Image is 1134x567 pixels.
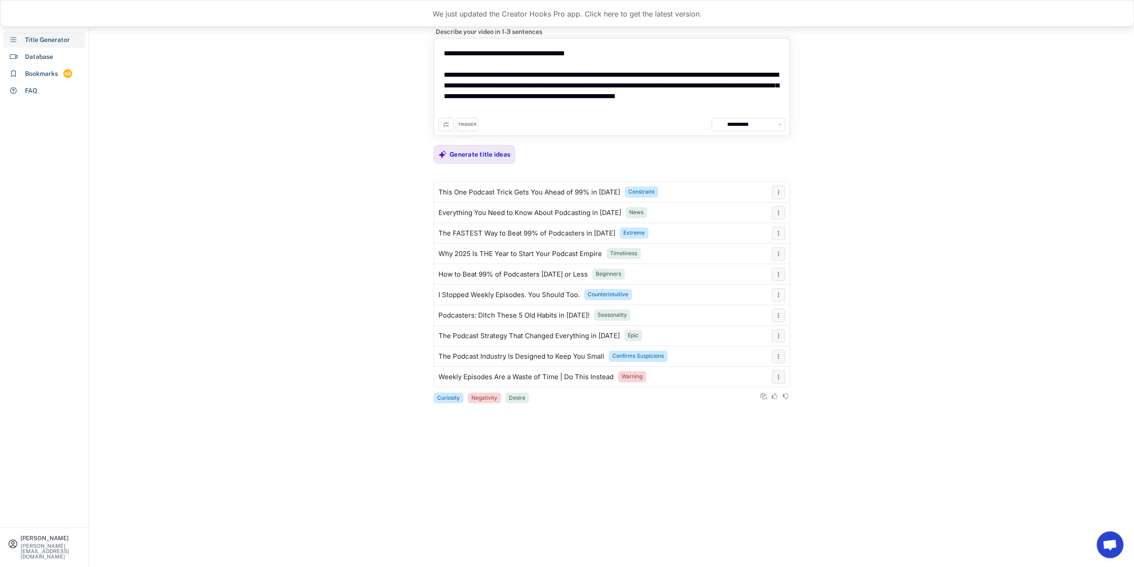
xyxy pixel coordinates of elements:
div: Confirms Suspicions [612,352,664,360]
div: TRIGGER [458,122,476,128]
div: The Podcast Strategy That Changed Everything in [DATE] [438,332,620,339]
div: How to Beat 99% of Podcasters [DATE] or Less [438,271,588,278]
div: Warning [622,373,643,381]
div: Podcasters: Ditch These 5 Old Habits in [DATE]! [438,312,590,319]
div: [PERSON_NAME][EMAIL_ADDRESS][DOMAIN_NAME] [20,543,81,559]
div: Extreme [623,229,645,237]
div: Beginners [596,270,621,278]
div: Counterintuitive [588,291,628,298]
div: 68 [63,70,72,78]
div: [PERSON_NAME] [20,535,81,541]
div: Epic [628,332,639,339]
div: The FASTEST Way to Beat 99% of Podcasters in [DATE] [438,230,615,237]
div: Everything You Need to Know About Podcasting in [DATE] [438,209,621,216]
a: Open chat [1097,531,1123,558]
div: Weekly Episodes Are a Waste of Time | Do This Instead [438,373,614,381]
div: Title Generator [25,35,70,45]
div: Seasonality [598,311,627,319]
div: Database [25,52,53,62]
div: Constraint [628,188,655,196]
div: News [629,209,643,216]
div: I Stopped Weekly Episodes. You Should Too. [438,291,580,298]
div: Curiosity [437,394,460,402]
img: channels4_profile.jpg [714,120,722,128]
div: Describe your video in 1-3 sentences [436,28,542,36]
div: Negativity [471,394,497,402]
div: Timeliness [610,250,637,257]
div: Generate title ideas [450,150,510,158]
div: Desire [509,394,525,402]
div: Why 2025 Is THE Year to Start Your Podcast Empire [438,250,602,257]
div: The Podcast Industry Is Designed to Keep You Small [438,353,604,360]
div: This One Podcast Trick Gets You Ahead of 99% in [DATE] [438,189,620,196]
div: Bookmarks [25,69,58,79]
div: FAQ [25,86,37,95]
